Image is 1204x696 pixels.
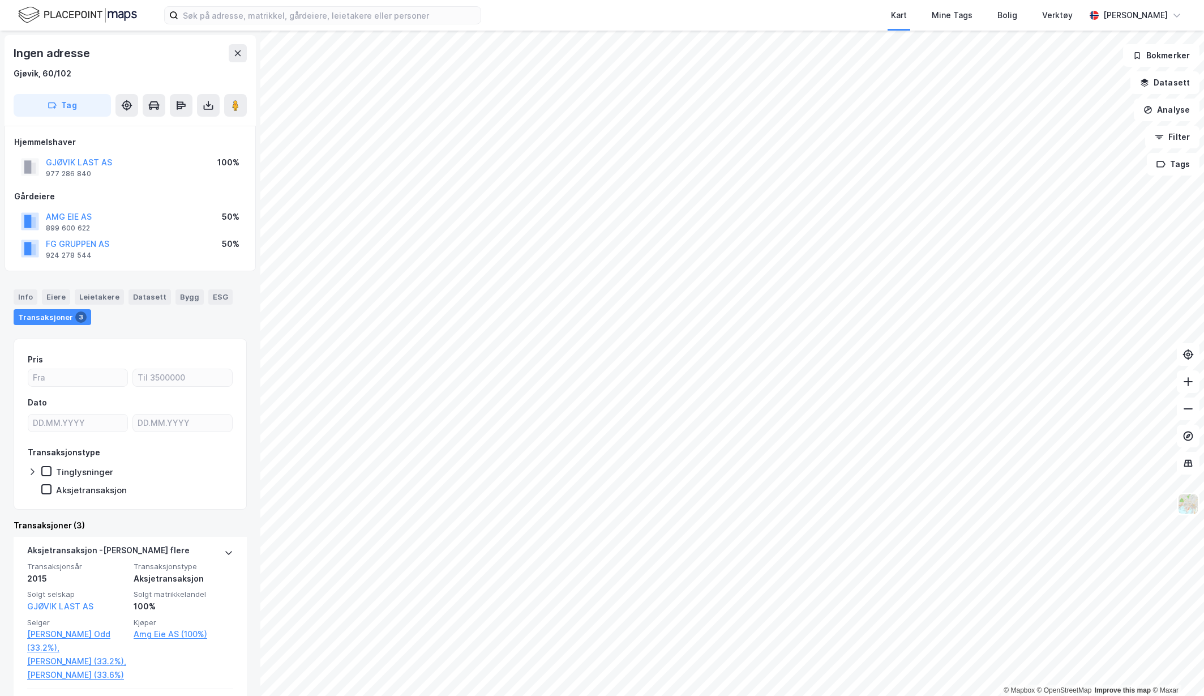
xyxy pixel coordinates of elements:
[46,169,91,178] div: 977 286 840
[28,353,43,366] div: Pris
[175,289,204,304] div: Bygg
[932,8,972,22] div: Mine Tags
[27,627,127,655] a: [PERSON_NAME] Odd (33.2%),
[27,562,127,571] span: Transaksjonsår
[46,224,90,233] div: 899 600 622
[18,5,137,25] img: logo.f888ab2527a4732fd821a326f86c7f29.svg
[14,94,111,117] button: Tag
[14,289,37,304] div: Info
[997,8,1017,22] div: Bolig
[1004,686,1035,694] a: Mapbox
[1095,686,1151,694] a: Improve this map
[208,289,233,304] div: ESG
[1123,44,1199,67] button: Bokmerker
[133,415,232,432] input: DD.MM.YYYY
[28,369,127,386] input: Fra
[14,190,246,203] div: Gårdeiere
[134,627,233,641] a: Amg Eie AS (100%)
[1177,493,1199,515] img: Z
[891,8,907,22] div: Kart
[1042,8,1073,22] div: Verktøy
[75,311,87,323] div: 3
[46,251,92,260] div: 924 278 544
[27,544,190,562] div: Aksjetransaksjon - [PERSON_NAME] flere
[134,600,233,613] div: 100%
[128,289,171,304] div: Datasett
[134,562,233,571] span: Transaksjonstype
[14,309,91,325] div: Transaksjoner
[28,415,127,432] input: DD.MM.YYYY
[1037,686,1092,694] a: OpenStreetMap
[134,572,233,586] div: Aksjetransaksjon
[134,618,233,627] span: Kjøper
[27,668,127,682] a: [PERSON_NAME] (33.6%)
[27,601,93,611] a: GJØVIK LAST AS
[27,572,127,586] div: 2015
[42,289,70,304] div: Eiere
[133,369,232,386] input: Til 3500000
[14,44,92,62] div: Ingen adresse
[14,135,246,149] div: Hjemmelshaver
[1147,642,1204,696] iframe: Chat Widget
[1103,8,1168,22] div: [PERSON_NAME]
[134,590,233,599] span: Solgt matrikkelandel
[28,446,100,459] div: Transaksjonstype
[75,289,124,304] div: Leietakere
[1130,71,1199,94] button: Datasett
[27,655,127,668] a: [PERSON_NAME] (33.2%),
[14,67,71,80] div: Gjøvik, 60/102
[178,7,481,24] input: Søk på adresse, matrikkel, gårdeiere, leietakere eller personer
[222,210,239,224] div: 50%
[27,590,127,599] span: Solgt selskap
[28,396,47,409] div: Dato
[56,485,127,496] div: Aksjetransaksjon
[1145,126,1199,148] button: Filter
[14,519,247,532] div: Transaksjoner (3)
[1134,99,1199,121] button: Analyse
[222,237,239,251] div: 50%
[1147,153,1199,176] button: Tags
[27,618,127,627] span: Selger
[56,467,113,477] div: Tinglysninger
[217,156,239,169] div: 100%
